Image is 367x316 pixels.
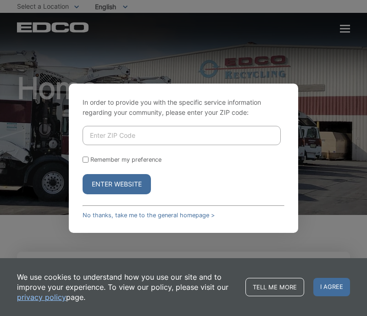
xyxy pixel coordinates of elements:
[17,292,66,302] a: privacy policy
[83,126,281,145] input: Enter ZIP Code
[17,272,236,302] p: We use cookies to understand how you use our site and to improve your experience. To view our pol...
[83,174,151,194] button: Enter Website
[83,212,215,219] a: No thanks, take me to the general homepage >
[313,278,350,296] span: I agree
[245,278,304,296] a: Tell me more
[83,97,284,118] p: In order to provide you with the specific service information regarding your community, please en...
[90,156,161,163] label: Remember my preference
